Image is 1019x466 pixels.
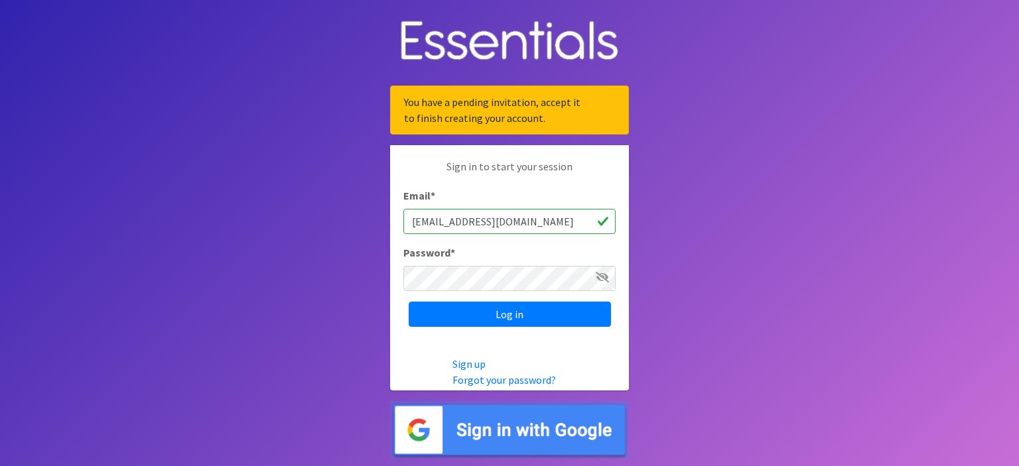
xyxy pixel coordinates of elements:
img: Human Essentials [390,7,629,76]
abbr: required [431,189,435,202]
p: Sign in to start your session [403,158,616,188]
div: You have a pending invitation, accept it to finish creating your account. [390,86,629,135]
abbr: required [450,246,455,259]
label: Password [403,245,455,261]
a: Forgot your password? [452,373,556,386]
label: Email [403,188,435,204]
input: Log in [409,302,611,327]
img: Sign in with Google [390,401,629,459]
a: Sign up [452,357,486,371]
